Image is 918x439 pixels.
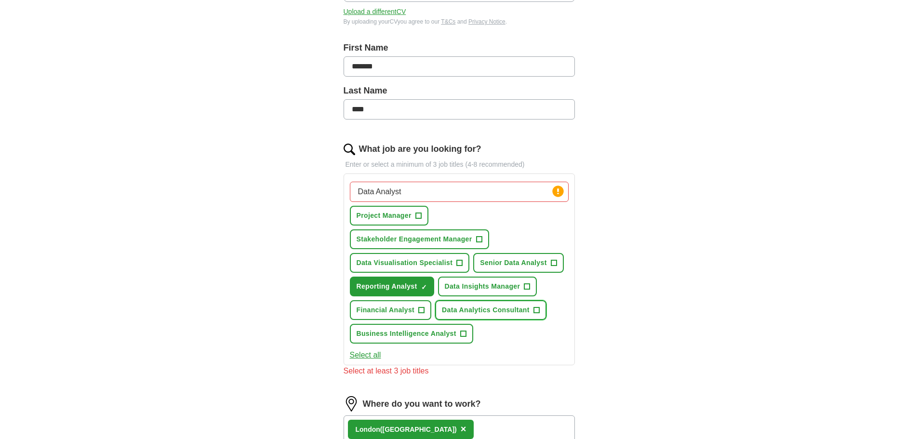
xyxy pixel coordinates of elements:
div: don [356,425,457,435]
button: Project Manager [350,206,428,226]
span: Business Intelligence Analyst [357,329,456,339]
span: × [461,424,466,434]
p: Enter or select a minimum of 3 job titles (4-8 recommended) [344,160,575,170]
label: What job are you looking for? [359,143,481,156]
button: Senior Data Analyst [473,253,563,273]
span: Senior Data Analyst [480,258,546,268]
span: ([GEOGRAPHIC_DATA]) [380,426,457,433]
img: search.png [344,144,355,155]
strong: Lon [356,426,368,433]
span: Project Manager [357,211,412,221]
button: Reporting Analyst✓ [350,277,434,296]
span: Stakeholder Engagement Manager [357,234,472,244]
a: Privacy Notice [468,18,506,25]
img: location.png [344,396,359,412]
div: Select at least 3 job titles [344,365,575,377]
button: × [461,422,466,437]
div: By uploading your CV you agree to our and . [344,17,575,26]
span: Financial Analyst [357,305,415,315]
label: First Name [344,41,575,54]
span: Data Visualisation Specialist [357,258,453,268]
button: Select all [350,349,381,361]
button: Data Analytics Consultant [435,300,546,320]
span: ✓ [421,283,427,291]
button: Business Intelligence Analyst [350,324,473,344]
label: Last Name [344,84,575,97]
button: Financial Analyst [350,300,432,320]
input: Type a job title and press enter [350,182,569,202]
button: Upload a differentCV [344,7,406,17]
button: Data Insights Manager [438,277,537,296]
button: Stakeholder Engagement Manager [350,229,489,249]
span: Data Analytics Consultant [442,305,530,315]
button: Data Visualisation Specialist [350,253,470,273]
a: T&Cs [441,18,455,25]
label: Where do you want to work? [363,398,481,411]
span: Data Insights Manager [445,281,520,292]
span: Reporting Analyst [357,281,417,292]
